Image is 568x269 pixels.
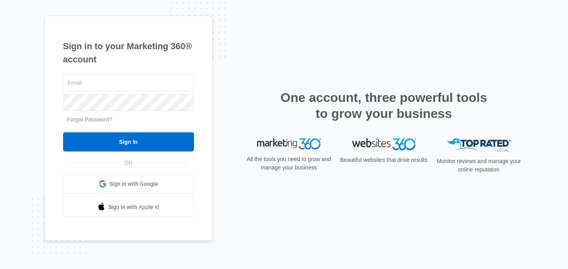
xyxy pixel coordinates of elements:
input: Email [63,74,194,91]
img: Top Rated Local [447,138,511,151]
a: Forgot Password? [67,116,113,123]
a: Sign in with Apple Id [63,197,194,217]
h2: One account, three powerful tools to grow your business [278,90,490,122]
h1: Sign in to your Marketing 360® account [63,40,194,66]
input: Sign In [63,132,194,151]
p: All the tools you need to grow and manage your business [244,155,334,172]
p: Monitor reviews and manage your online reputation [434,157,524,174]
img: Marketing 360 [257,138,321,149]
p: Beautiful websites that drive results [339,156,429,164]
span: Sign in with Google [109,180,158,188]
img: Websites 360 [352,138,416,150]
a: Sign in with Google [63,174,194,193]
span: OR [119,159,138,167]
span: Sign in with Apple Id [108,203,159,211]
